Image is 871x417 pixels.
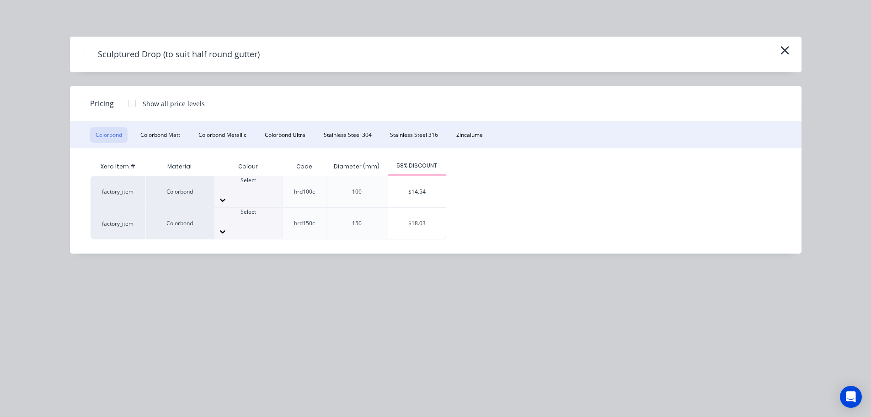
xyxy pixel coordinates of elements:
div: 150 [352,219,362,227]
span: Pricing [90,98,114,109]
div: Xero Item # [91,157,145,176]
div: 58% DISCOUNT [388,162,446,170]
div: Select [214,176,283,184]
button: Colorbond Metallic [193,127,252,143]
button: Colorbond Matt [135,127,186,143]
div: Material [145,157,214,176]
div: Colorbond [145,176,214,207]
div: $18.03 [388,208,446,239]
div: Colour [214,157,283,176]
div: Colorbond [145,207,214,239]
button: Stainless Steel 304 [318,127,377,143]
h4: Sculptured Drop (to suit half round gutter) [84,46,273,63]
button: Colorbond [90,127,128,143]
div: Show all price levels [143,99,205,108]
div: $14.54 [388,176,446,207]
button: Stainless Steel 316 [385,127,444,143]
div: factory_item [91,207,145,239]
div: Diameter (mm) [326,155,387,178]
button: Zincalume [451,127,488,143]
button: Colorbond Ultra [259,127,311,143]
div: Code [289,155,320,178]
div: factory_item [91,176,145,207]
div: Select [214,208,283,216]
div: 100 [352,188,362,196]
div: hrd150c [294,219,315,227]
div: Open Intercom Messenger [840,386,862,408]
div: hrd100c [294,188,315,196]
